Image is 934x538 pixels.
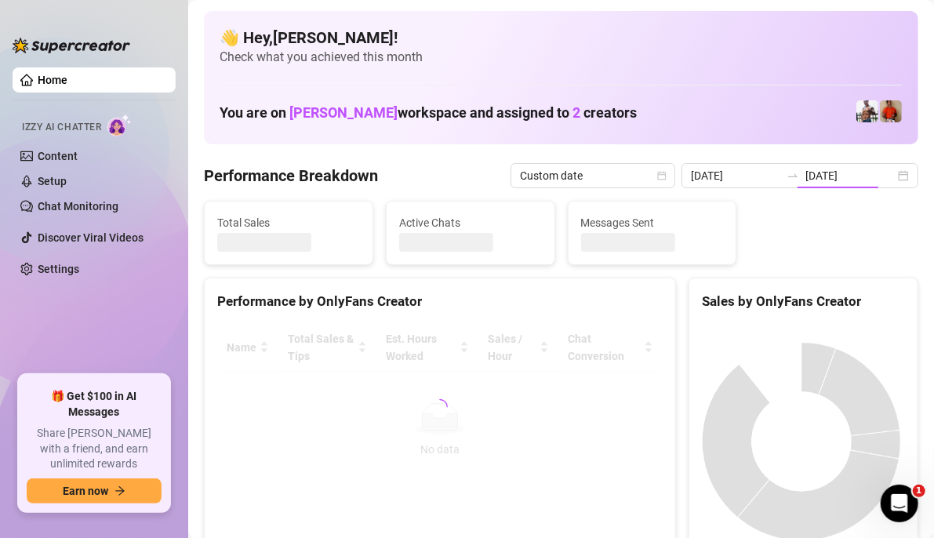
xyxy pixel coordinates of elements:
img: JUSTIN [856,100,878,122]
span: Custom date [520,164,666,187]
a: Settings [38,263,79,275]
span: arrow-right [114,485,125,496]
a: Chat Monitoring [38,200,118,213]
span: Total Sales [217,214,360,231]
h4: 👋 Hey, [PERSON_NAME] ! [220,27,903,49]
span: swap-right [787,169,799,182]
a: Content [38,150,78,162]
a: Home [38,74,67,86]
span: Active Chats [399,214,542,231]
input: End date [805,167,895,184]
span: calendar [657,171,667,180]
div: Sales by OnlyFans Creator [702,291,905,312]
span: 🎁 Get $100 in AI Messages [27,389,162,420]
span: 1 [913,485,925,497]
h1: You are on workspace and assigned to creators [220,104,637,122]
a: Setup [38,175,67,187]
a: Discover Viral Videos [38,231,144,244]
span: Izzy AI Chatter [22,120,101,135]
iframe: Intercom live chat [881,485,918,522]
button: Earn nowarrow-right [27,478,162,503]
input: Start date [691,167,780,184]
span: loading [432,399,448,415]
img: logo-BBDzfeDw.svg [13,38,130,53]
span: 2 [572,104,580,121]
img: Justin [880,100,902,122]
span: to [787,169,799,182]
span: Messages Sent [581,214,724,231]
span: [PERSON_NAME] [289,104,398,121]
img: AI Chatter [107,114,132,136]
div: Performance by OnlyFans Creator [217,291,663,312]
span: Earn now [63,485,108,497]
h4: Performance Breakdown [204,165,378,187]
span: Share [PERSON_NAME] with a friend, and earn unlimited rewards [27,426,162,472]
span: Check what you achieved this month [220,49,903,66]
